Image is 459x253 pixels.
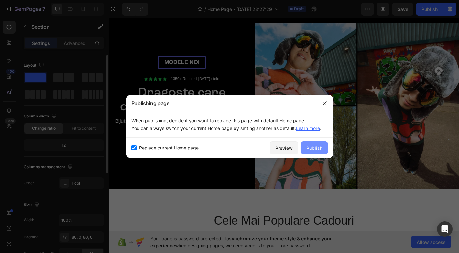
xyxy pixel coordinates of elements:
h2: Dragoste care durează [8,76,154,108]
p: Vezi Produsele [63,132,99,138]
p: Retur gratuit timp [DATE] de zile [54,148,115,153]
div: Publishing page [126,95,316,112]
span: Replace current Home page [139,144,199,152]
img: gempages_575595409674601298-f136a012-e3f6-49c5-8777-5fc1e0acb082.webp [162,7,388,191]
p: Bijuterii cu mesaj personalizat care vorbesc direct la inimă [7,113,155,119]
div: Preview [275,145,293,151]
div: Open Intercom Messenger [437,221,453,237]
p: MODELE NOI [56,47,106,55]
button: Preview [270,141,298,154]
div: Publish [306,145,322,151]
h2: cele mai populare cadouri [6,217,382,235]
p: When publishing, decide if you want to replace this page with default Home page. You can always s... [131,117,328,132]
strong: întotdeauna [68,93,149,107]
a: Learn more [296,126,320,131]
p: 1350+ Recenzii [DATE] stele [69,66,122,71]
a: Vezi Produsele [32,128,129,142]
button: Publish [301,141,328,154]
